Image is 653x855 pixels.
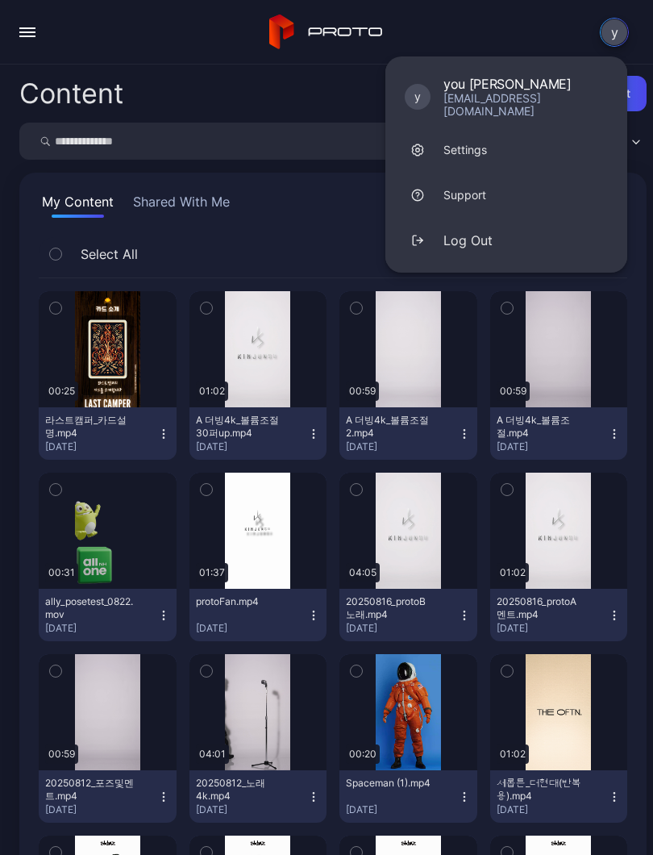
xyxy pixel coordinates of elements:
span: Select All [81,244,138,264]
a: Support [385,173,627,218]
button: 세롭튼_더현대(반복용).mp4[DATE] [490,770,628,823]
div: [DATE] [346,803,458,816]
div: [DATE] [45,803,157,816]
a: Settings [385,127,627,173]
button: A 더빙4k_볼륨조절.mp4[DATE] [490,407,628,460]
div: [DATE] [45,622,157,635]
div: 20250812_포즈및멘트.mp4 [45,777,134,803]
div: you [PERSON_NAME] [443,76,608,92]
div: [DATE] [45,440,157,453]
div: 라스트캠퍼_카드설명.mp4 [45,414,134,440]
button: Spaceman (1).mp4[DATE] [339,770,477,823]
div: Log Out [443,231,493,250]
div: [DATE] [196,803,308,816]
div: [DATE] [497,440,609,453]
div: A 더빙4k_볼륨조절.mp4 [497,414,585,440]
div: [DATE] [497,803,609,816]
div: y [405,84,430,110]
div: 세롭튼_더현대(반복용).mp4 [497,777,585,803]
div: 20250812_노래4k.mp4 [196,777,285,803]
div: [EMAIL_ADDRESS][DOMAIN_NAME] [443,92,608,118]
button: 20250816_protoA멘트.mp4[DATE] [490,589,628,641]
button: protoFan.mp4[DATE] [189,589,327,641]
button: A 더빙4k_볼륨조절2.mp4[DATE] [339,407,477,460]
div: [DATE] [196,622,308,635]
div: [DATE] [346,440,458,453]
button: A 더빙4k_볼륨조절30퍼up.mp4[DATE] [189,407,327,460]
div: [DATE] [497,622,609,635]
button: ally_posetest_0822.mov[DATE] [39,589,177,641]
button: 20250812_노래4k.mp4[DATE] [189,770,327,823]
button: My Content [39,192,117,218]
button: 20250816_protoB노래.mp4[DATE] [339,589,477,641]
div: Settings [443,142,487,158]
div: ally_posetest_0822.mov [45,595,134,621]
div: A 더빙4k_볼륨조절2.mp4 [346,414,435,440]
a: yyou [PERSON_NAME][EMAIL_ADDRESS][DOMAIN_NAME] [385,66,627,127]
div: protoFan.mp4 [196,595,285,608]
div: A 더빙4k_볼륨조절30퍼up.mp4 [196,414,285,440]
div: Spaceman (1).mp4 [346,777,435,790]
div: 20250816_protoB노래.mp4 [346,595,435,621]
button: Log Out [385,218,627,263]
button: Shared With Me [130,192,233,218]
button: y [600,18,629,47]
button: 라스트캠퍼_카드설명.mp4[DATE] [39,407,177,460]
div: Content [19,80,123,107]
button: 20250812_포즈및멘트.mp4[DATE] [39,770,177,823]
div: 20250816_protoA멘트.mp4 [497,595,585,621]
div: Support [443,187,486,203]
div: [DATE] [346,622,458,635]
div: [DATE] [196,440,308,453]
